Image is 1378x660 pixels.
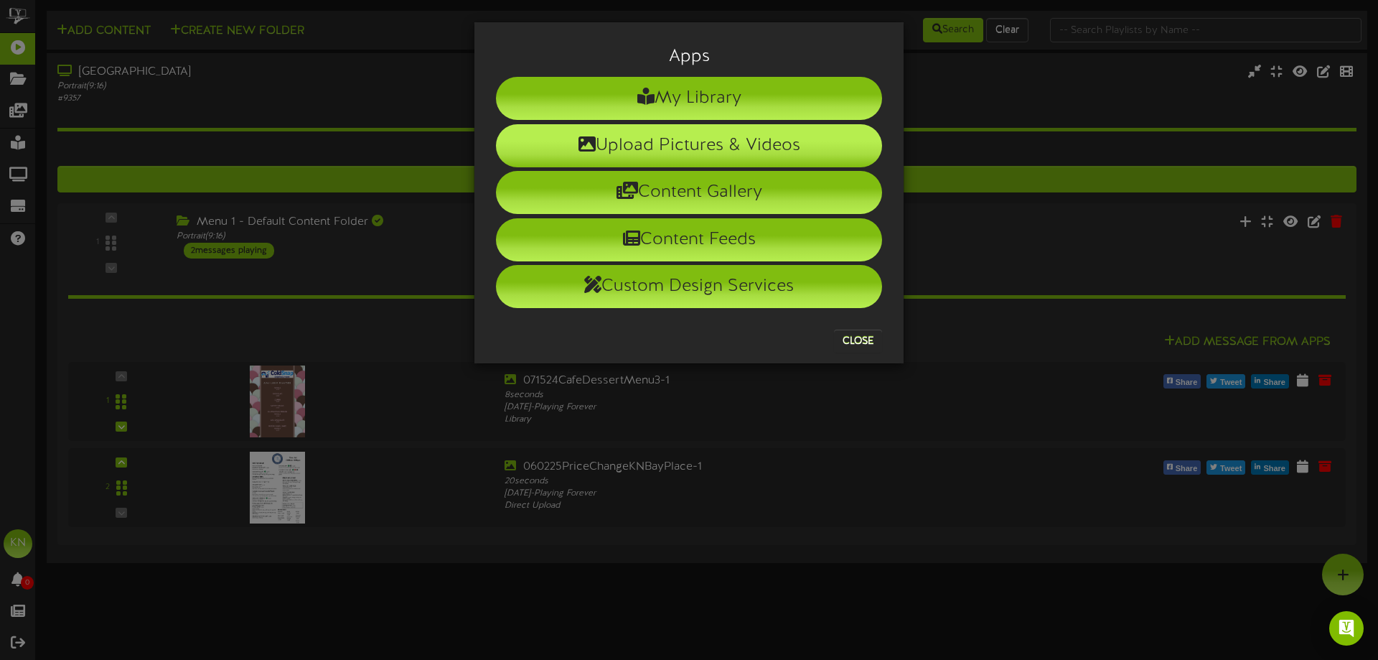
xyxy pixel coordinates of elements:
li: My Library [496,77,882,120]
h3: Apps [496,47,882,66]
li: Content Gallery [496,171,882,214]
button: Close [834,330,882,353]
div: Open Intercom Messenger [1329,611,1364,646]
li: Custom Design Services [496,265,882,308]
li: Upload Pictures & Videos [496,124,882,167]
li: Content Feeds [496,218,882,261]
